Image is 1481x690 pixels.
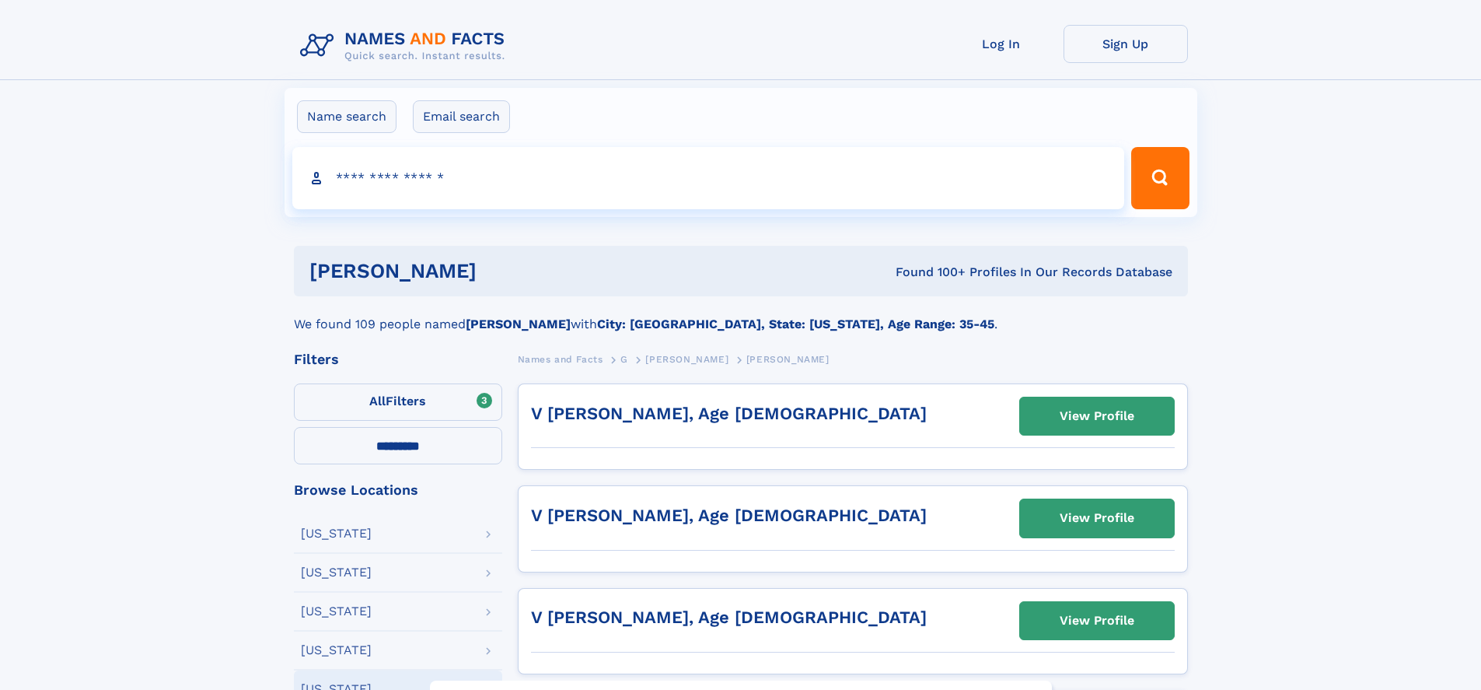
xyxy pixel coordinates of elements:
div: Found 100+ Profiles In Our Records Database [686,264,1172,281]
label: Email search [413,100,510,133]
div: View Profile [1060,500,1134,536]
div: [US_STATE] [301,605,372,618]
div: Filters [294,352,502,366]
label: Name search [297,100,396,133]
a: Log In [939,25,1064,63]
a: [PERSON_NAME] [645,349,728,369]
span: G [620,354,628,365]
b: City: [GEOGRAPHIC_DATA], State: [US_STATE], Age Range: 35-45 [597,317,994,331]
img: Logo Names and Facts [294,25,518,67]
a: View Profile [1020,398,1174,435]
div: View Profile [1060,603,1134,639]
div: View Profile [1060,398,1134,434]
span: All [369,394,386,408]
a: View Profile [1020,499,1174,537]
a: View Profile [1020,602,1174,639]
div: [US_STATE] [301,566,372,579]
a: V [PERSON_NAME], Age [DEMOGRAPHIC_DATA] [531,404,927,423]
b: [PERSON_NAME] [466,317,571,331]
input: search input [292,147,1125,209]
div: [US_STATE] [301,644,372,657]
a: V [PERSON_NAME], Age [DEMOGRAPHIC_DATA] [531,608,927,627]
a: G [620,349,628,369]
span: [PERSON_NAME] [645,354,728,365]
a: Names and Facts [518,349,603,369]
span: [PERSON_NAME] [746,354,830,365]
a: V [PERSON_NAME], Age [DEMOGRAPHIC_DATA] [531,506,927,525]
button: Search Button [1131,147,1189,209]
div: [US_STATE] [301,527,372,540]
div: Browse Locations [294,483,502,497]
h1: [PERSON_NAME] [309,261,686,281]
a: Sign Up [1064,25,1188,63]
label: Filters [294,384,502,421]
div: We found 109 people named with . [294,296,1188,334]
